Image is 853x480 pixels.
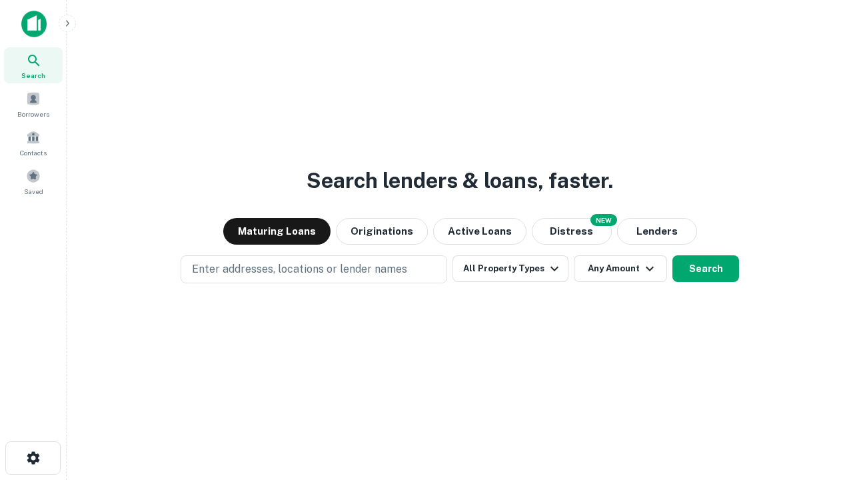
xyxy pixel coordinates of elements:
[20,147,47,158] span: Contacts
[192,261,407,277] p: Enter addresses, locations or lender names
[452,255,568,282] button: All Property Types
[574,255,667,282] button: Any Amount
[532,218,612,245] button: Search distressed loans with lien and other non-mortgage details.
[336,218,428,245] button: Originations
[4,47,63,83] a: Search
[617,218,697,245] button: Lenders
[786,373,853,437] iframe: Chat Widget
[433,218,526,245] button: Active Loans
[21,11,47,37] img: capitalize-icon.png
[4,86,63,122] a: Borrowers
[17,109,49,119] span: Borrowers
[24,186,43,197] span: Saved
[307,165,613,197] h3: Search lenders & loans, faster.
[672,255,739,282] button: Search
[4,163,63,199] a: Saved
[21,70,45,81] span: Search
[590,214,617,226] div: NEW
[4,125,63,161] a: Contacts
[223,218,331,245] button: Maturing Loans
[181,255,447,283] button: Enter addresses, locations or lender names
